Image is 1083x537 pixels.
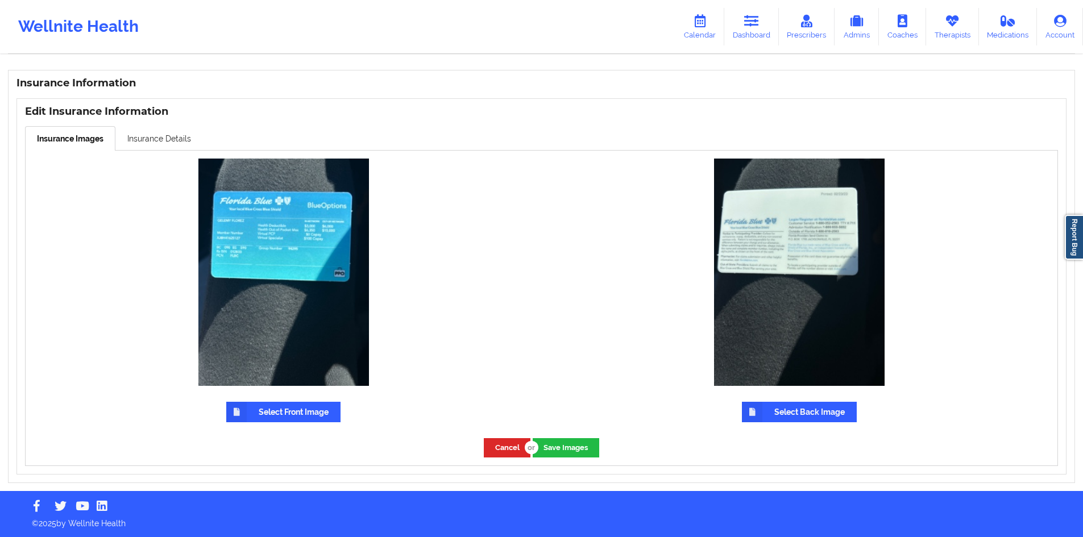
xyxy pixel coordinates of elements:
[742,402,857,422] label: Select Back Image
[16,77,1067,90] h3: Insurance Information
[198,159,369,386] img: Avatar
[115,126,203,150] a: Insurance Details
[226,402,341,422] label: Select Front Image
[533,438,599,457] button: Save Images
[714,159,885,386] img: Avatar
[979,8,1038,45] a: Medications
[926,8,979,45] a: Therapists
[724,8,779,45] a: Dashboard
[779,8,835,45] a: Prescribers
[879,8,926,45] a: Coaches
[25,105,1058,118] h3: Edit Insurance Information
[25,126,115,151] a: Insurance Images
[484,438,530,457] button: Cancel
[675,8,724,45] a: Calendar
[1065,215,1083,260] a: Report Bug
[1037,8,1083,45] a: Account
[835,8,879,45] a: Admins
[24,510,1059,529] p: © 2025 by Wellnite Health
